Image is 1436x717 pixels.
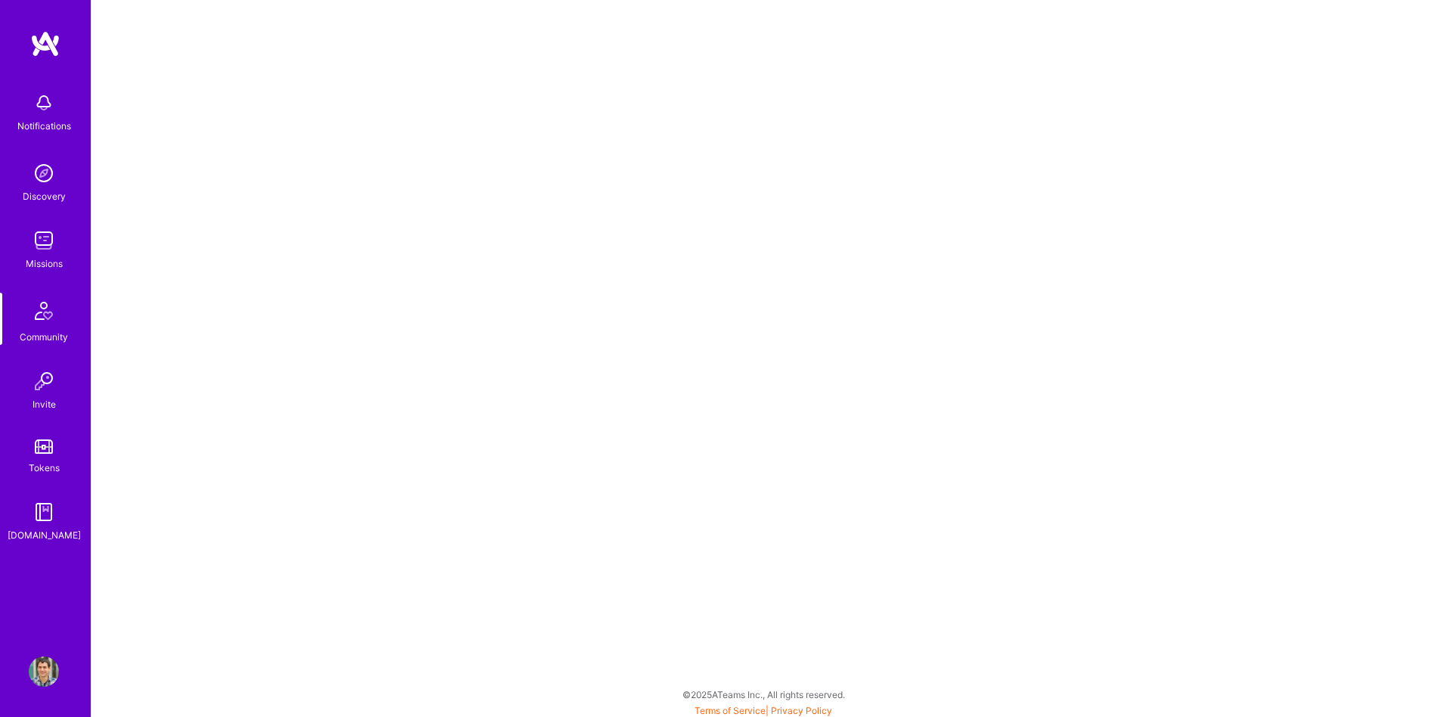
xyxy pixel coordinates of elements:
a: Privacy Policy [771,705,832,716]
div: Community [20,329,68,345]
span: | [695,705,832,716]
div: © 2025 ATeams Inc., All rights reserved. [91,675,1436,713]
div: [DOMAIN_NAME] [8,527,81,543]
div: Notifications [17,118,71,134]
img: User Avatar [29,656,59,687]
a: Terms of Service [695,705,766,716]
img: bell [29,88,59,118]
div: Discovery [23,188,66,204]
img: teamwork [29,225,59,256]
img: Invite [29,366,59,396]
img: tokens [35,439,53,454]
a: User Avatar [25,656,63,687]
img: Community [26,293,62,329]
div: Tokens [29,460,60,476]
img: discovery [29,158,59,188]
img: logo [30,30,60,57]
div: Invite [32,396,56,412]
img: guide book [29,497,59,527]
div: Missions [26,256,63,272]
